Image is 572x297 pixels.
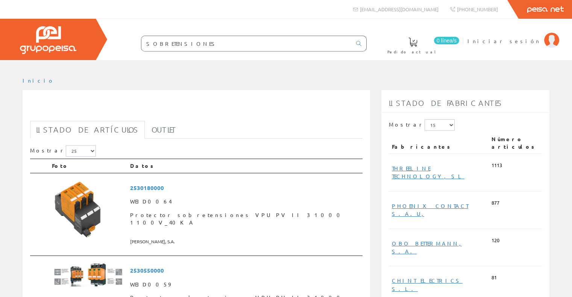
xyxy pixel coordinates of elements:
a: Inicio [23,77,55,84]
span: [PERSON_NAME], S.A. [130,235,360,248]
img: Grupo Peisa [20,26,76,54]
label: Mostrar [30,145,96,157]
span: [EMAIL_ADDRESS][DOMAIN_NAME] [360,6,438,12]
span: 81 [492,274,497,281]
a: PHOENIX CONTACT S.A.U, [392,202,468,217]
a: OBO BETTERMANN, S.A. [392,240,462,255]
a: Outlet [146,121,183,139]
a: THREELINE TECHNOLOGY, SL [392,165,464,179]
a: CHINT ELECTRICS S.L. [392,277,463,292]
span: Iniciar sesión [467,37,540,45]
span: 0 línea/s [434,37,459,44]
span: 1113 [492,162,502,169]
th: Fabricantes [389,133,489,154]
th: Número artículos [489,133,542,154]
a: Iniciar sesión [467,31,559,38]
h1: SOBRETENSIONES [30,102,363,117]
span: 2530550000 [130,264,360,277]
img: Foto artículo Protector sobretensiones VPU PV II 3 1000 1100V_40KA (136.68407310705x150) [52,181,103,237]
span: [PHONE_NUMBER] [457,6,498,12]
span: WEID0064 [130,195,360,208]
select: Mostrar [66,145,96,157]
span: WEID0059 [130,278,360,291]
a: Listado de artículos [30,121,145,139]
span: Pedido actual [387,48,438,56]
span: 877 [492,199,499,207]
select: Mostrar [425,119,455,131]
th: Foto [49,159,127,173]
img: Foto artículo Protector sobretensiones VPU PV II 3 1000 Solar Weidmuller (192x61.009345794393) [52,264,124,286]
span: Protector sobretensiones VPU PV II 3 1000 1100V_40KA [130,208,360,229]
input: Buscar ... [141,36,352,51]
th: Datos [127,159,363,173]
span: Listado de fabricantes [389,98,502,107]
label: Mostrar [389,119,455,131]
span: 2530180000 [130,181,360,195]
span: 120 [492,237,499,244]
